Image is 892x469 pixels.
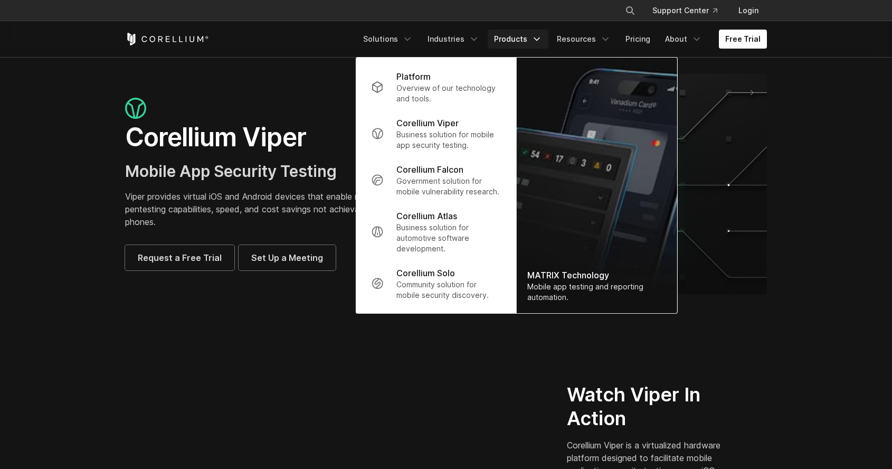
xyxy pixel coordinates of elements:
h1: Corellium Viper [125,121,435,153]
a: Solutions [357,30,419,49]
p: Corellium Solo [396,267,455,279]
span: Mobile App Security Testing [125,162,337,181]
a: Free Trial [719,30,767,49]
p: Platform [396,70,431,83]
p: Corellium Atlas [396,210,457,222]
a: Corellium Solo Community solution for mobile security discovery. [363,260,510,307]
img: Matrix_WebNav_1x [517,58,677,313]
p: Corellium Viper [396,117,459,129]
a: Set Up a Meeting [239,245,336,270]
p: Community solution for mobile security discovery. [396,279,501,301]
div: Mobile app testing and reporting automation. [527,282,667,303]
a: Corellium Atlas Business solution for automotive software development. [363,203,510,260]
a: Login [730,1,767,20]
h2: Watch Viper In Action [567,383,727,430]
p: Business solution for automotive software development. [396,222,501,254]
a: Corellium Viper Business solution for mobile app security testing. [363,110,510,157]
p: Corellium Falcon [396,163,463,176]
button: Search [621,1,640,20]
p: Overview of our technology and tools. [396,83,501,104]
a: Platform Overview of our technology and tools. [363,64,510,110]
span: Set Up a Meeting [251,251,323,264]
a: Pricing [619,30,657,49]
a: Corellium Falcon Government solution for mobile vulnerability research. [363,157,510,203]
p: Viper provides virtual iOS and Android devices that enable mobile app pentesting capabilities, sp... [125,190,435,228]
a: Products [488,30,548,49]
span: Request a Free Trial [138,251,222,264]
a: Resources [551,30,617,49]
a: Corellium Home [125,33,209,45]
p: Government solution for mobile vulnerability research. [396,176,501,197]
p: Business solution for mobile app security testing. [396,129,501,151]
a: About [659,30,708,49]
img: viper_icon_large [125,98,146,119]
div: Navigation Menu [357,30,767,49]
a: Industries [421,30,486,49]
a: Request a Free Trial [125,245,234,270]
div: MATRIX Technology [527,269,667,282]
a: Support Center [644,1,726,20]
a: MATRIX Technology Mobile app testing and reporting automation. [517,58,677,313]
div: Navigation Menu [612,1,767,20]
